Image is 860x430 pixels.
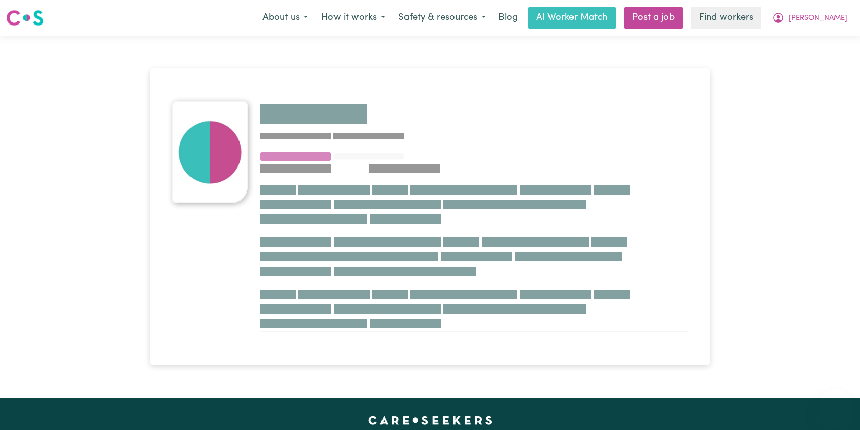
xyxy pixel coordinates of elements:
[392,7,492,29] button: Safety & resources
[789,13,847,24] span: [PERSON_NAME]
[528,7,616,29] a: AI Worker Match
[6,6,44,30] a: Careseekers logo
[766,7,854,29] button: My Account
[315,7,392,29] button: How it works
[691,7,761,29] a: Find workers
[368,416,492,424] a: Careseekers home page
[256,7,315,29] button: About us
[819,389,852,422] iframe: Button to launch messaging window
[624,7,683,29] a: Post a job
[492,7,524,29] a: Blog
[6,9,44,27] img: Careseekers logo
